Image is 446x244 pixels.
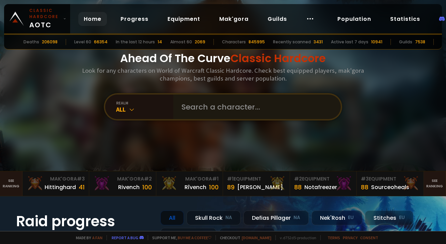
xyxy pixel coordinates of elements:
span: # 3 [77,175,85,182]
a: #3Equipment88Sourceoheals [357,171,424,196]
div: 100 [142,183,152,192]
div: 88 [294,183,302,192]
a: a fan [92,235,102,240]
div: Soulseeker [219,228,275,243]
div: Rîvench [185,183,206,191]
div: Skull Rock [187,211,241,225]
div: Rivench [118,183,140,191]
div: Mak'Gora [27,175,85,183]
span: AOTC [29,8,61,30]
a: Consent [360,235,378,240]
div: Recently scanned [273,39,311,45]
div: 206098 [42,39,58,45]
a: Report a bug [112,235,138,240]
div: Equipment [227,175,286,183]
div: 845995 [249,39,265,45]
div: Active last 7 days [331,39,368,45]
span: # 1 [227,175,234,182]
a: Terms [328,235,340,240]
div: Notafreezer [304,183,337,191]
span: v. d752d5 - production [275,235,316,240]
div: Characters [222,39,246,45]
a: Equipment [162,12,206,26]
span: Support me, [148,235,211,240]
div: Sourceoheals [371,183,409,191]
div: Almost 60 [170,39,192,45]
div: Doomhowl [160,228,217,243]
small: EU [399,214,405,221]
a: Mak'Gora#1Rîvench100 [156,171,223,196]
div: 3431 [314,39,323,45]
span: # 2 [144,175,152,182]
a: Home [78,12,107,26]
a: Statistics [385,12,426,26]
div: Equipment [294,175,353,183]
a: [DOMAIN_NAME] [242,235,271,240]
small: NA [293,214,300,221]
a: #1Equipment89[PERSON_NAME] [223,171,290,196]
div: 2069 [195,39,205,45]
div: Mak'Gora [93,175,152,183]
a: Buy me a coffee [178,235,211,240]
div: All [160,211,184,225]
div: Equipment [361,175,419,183]
span: Checkout [216,235,271,240]
small: EU [348,214,354,221]
div: 10941 [371,39,382,45]
div: 66354 [94,39,108,45]
div: 7538 [415,39,425,45]
span: Classic Hardcore [230,51,326,66]
span: # 2 [294,175,302,182]
div: All [116,105,173,113]
span: # 3 [361,175,369,182]
small: NA [225,214,232,221]
a: Guilds [262,12,292,26]
a: Mak'Gora#2Rivench100 [89,171,156,196]
a: Privacy [343,235,357,240]
h1: Ahead Of The Curve [120,50,326,67]
div: 89 [227,183,235,192]
a: Classic HardcoreAOTC [4,4,70,33]
div: Deaths [23,39,39,45]
span: # 1 [212,175,219,182]
div: Nek'Rosh [312,211,362,225]
a: #2Equipment88Notafreezer [290,171,357,196]
div: [PERSON_NAME] [237,183,283,191]
div: 100 [209,183,219,192]
div: Stitches [365,211,413,225]
div: Guilds [399,39,412,45]
div: 41 [79,183,85,192]
div: Defias Pillager [243,211,309,225]
div: 88 [361,183,368,192]
h1: Raid progress [16,211,152,232]
div: 14 [158,39,162,45]
h3: Look for any characters on World of Warcraft Classic Hardcore. Check best equipped players, mak'g... [79,67,367,82]
div: In the last 12 hours [116,39,155,45]
div: Mak'Gora [160,175,219,183]
div: Level 60 [74,39,91,45]
a: Mak'gora [214,12,254,26]
input: Search a character... [177,95,333,119]
a: Mak'Gora#3Hittinghard41 [22,171,90,196]
div: Hittinghard [45,183,76,191]
a: Population [332,12,377,26]
small: Classic Hardcore [29,8,61,20]
span: Made by [72,235,102,240]
div: realm [116,100,173,105]
a: Progress [115,12,154,26]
